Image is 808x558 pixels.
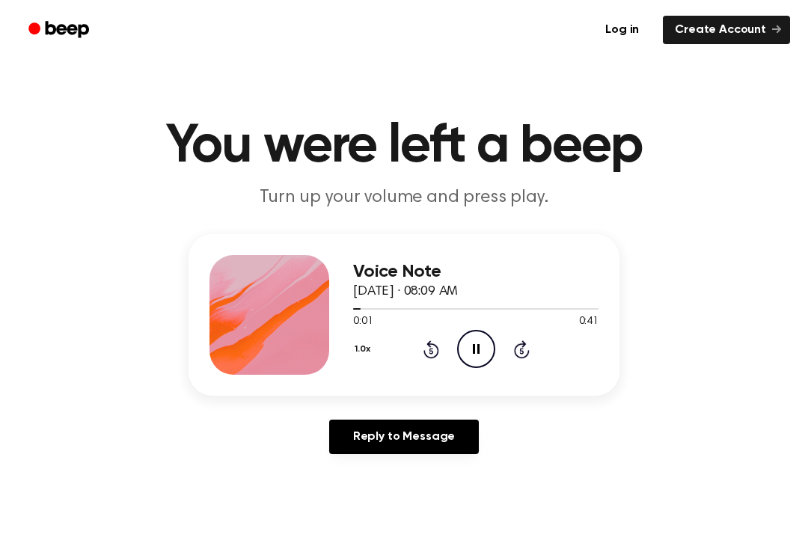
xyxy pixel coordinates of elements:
[353,314,373,330] span: 0:01
[353,285,458,298] span: [DATE] · 08:09 AM
[590,13,654,47] a: Log in
[329,420,479,454] a: Reply to Message
[21,120,787,174] h1: You were left a beep
[18,16,102,45] a: Beep
[353,337,376,362] button: 1.0x
[579,314,599,330] span: 0:41
[353,262,599,282] h3: Voice Note
[663,16,790,44] a: Create Account
[117,186,691,210] p: Turn up your volume and press play.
